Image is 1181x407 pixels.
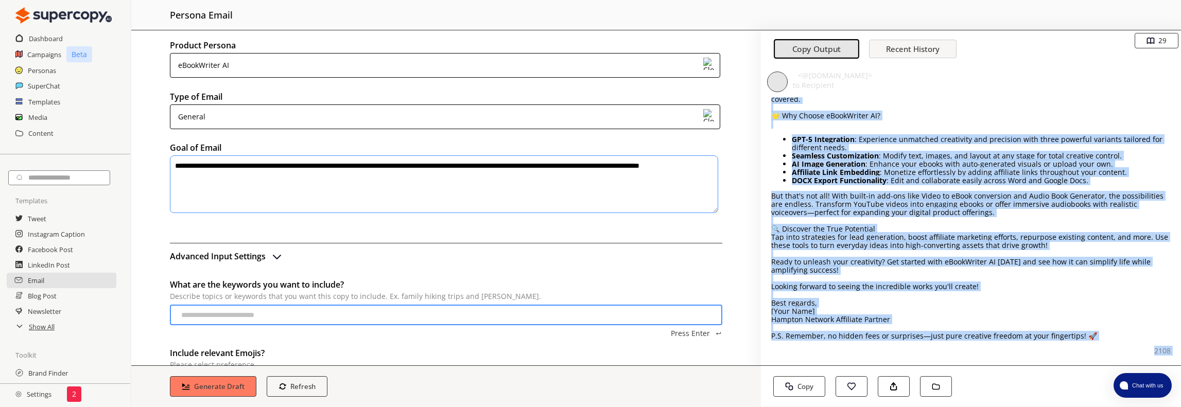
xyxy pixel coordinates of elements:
[1154,347,1171,355] p: 2108
[170,361,722,369] p: Please select preference.
[271,250,283,262] img: Close
[175,109,205,125] div: General
[771,258,1171,274] p: Ready to unleash your creativity? Get started with eBookWriter AI [DATE] and see how it can simpl...
[28,273,44,288] a: Email
[170,5,233,25] h2: persona email
[771,112,1171,120] p: 🌟 Why Choose eBookWriter AI?
[170,249,283,264] button: advanced-inputs
[15,5,112,26] img: Close
[771,70,1171,103] p: Imagine transforming a simple topic into a fully-fledged ebook in minutes. With eBookWriter AI, y...
[771,225,1171,233] p: 🔍 Discover the True Potential
[170,249,266,264] h2: Advanced Input Settings
[792,151,879,161] strong: Seamless Customization
[28,304,61,319] a: Newsletter
[72,390,76,398] p: 2
[771,315,1171,324] p: Hampton Network Affiliate Partner
[798,70,872,80] span: <@[DOMAIN_NAME]>
[774,40,859,59] button: Copy Output
[792,175,887,185] strong: DOCX Export Functionality
[28,288,57,304] a: Blog Post
[773,376,825,397] button: Copy
[290,382,316,391] b: Refresh
[792,160,1171,168] p: : Enhance your ebooks with auto-generated visuals or upload your own.
[797,382,813,391] b: Copy
[671,329,710,338] p: Press Enter
[1114,373,1172,398] button: atlas-launcher
[28,365,68,381] a: Brand Finder
[671,329,722,338] button: topics-add-button
[792,176,1171,185] p: : Edit and collaborate easily across Word and Google Docs.
[28,94,60,110] a: Templates
[28,211,46,226] a: Tweet
[27,47,61,62] a: Campaigns
[792,44,841,55] b: Copy Output
[28,257,70,273] a: LinkedIn Post
[771,307,1171,315] p: [Your Name]
[771,282,1171,291] p: Looking forward to seeing the incredible works you'll create!
[170,89,722,104] h2: Type of Email
[194,382,245,391] b: Generate Draft
[28,242,73,257] a: Facebook Post
[28,381,77,396] a: Audience Finder
[267,376,328,397] button: Refresh
[703,58,716,70] img: Close
[28,63,56,78] a: Personas
[28,126,54,141] a: Content
[66,46,92,62] p: Beta
[792,134,855,144] strong: GPT-5 Integration
[886,44,940,54] b: Recent History
[792,167,880,177] strong: Affiliate Link Embedding
[792,152,1171,160] p: : Modify text, images, and layout at any stage for total creative control.
[869,40,957,58] button: Recent History
[29,31,63,46] a: Dashboard
[771,192,1171,217] p: But that's not all! With built-in add-ons like Video to eBook conversion and Audio Book Generator...
[771,233,1171,250] p: Tap into strategies for lead generation, boost affiliate marketing efforts, repurpose existing co...
[792,331,800,340] img: X
[170,292,722,300] p: Describe topics or keywords that you want this copy to include. Ex. family hiking trips and [PERS...
[715,332,721,335] img: Press Enter
[170,305,722,325] input: topics-input
[170,140,722,155] h2: Goal of Email
[29,319,55,334] a: Show All
[28,110,47,125] a: Media
[15,391,22,397] img: Close
[1135,33,1179,48] button: 29
[792,135,1171,152] p: : Experience unmatched creativity and precision with three powerful variants tailored for differe...
[170,155,718,213] textarea: To enrich screen reader interactions, please activate Accessibility in Grammarly extension settings
[170,345,722,361] h2: Include relevant Emojis?
[1128,381,1166,390] span: Chat with us
[793,81,1166,90] p: to Recipient
[792,159,865,169] strong: AI Image Generation
[792,168,1171,176] p: : Monetize effortlessly by adding affiliate links throughout your content.
[170,38,722,53] h2: Product Persona
[28,78,60,94] a: SuperChat
[28,226,85,242] a: Instagram Caption
[170,376,256,397] button: Generate Draft
[771,299,1171,307] p: Best regards,
[170,277,722,292] h2: What are the keywords you want to include?
[703,109,716,121] img: Close
[175,58,229,73] div: eBookWriter AI
[1158,36,1167,45] b: 29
